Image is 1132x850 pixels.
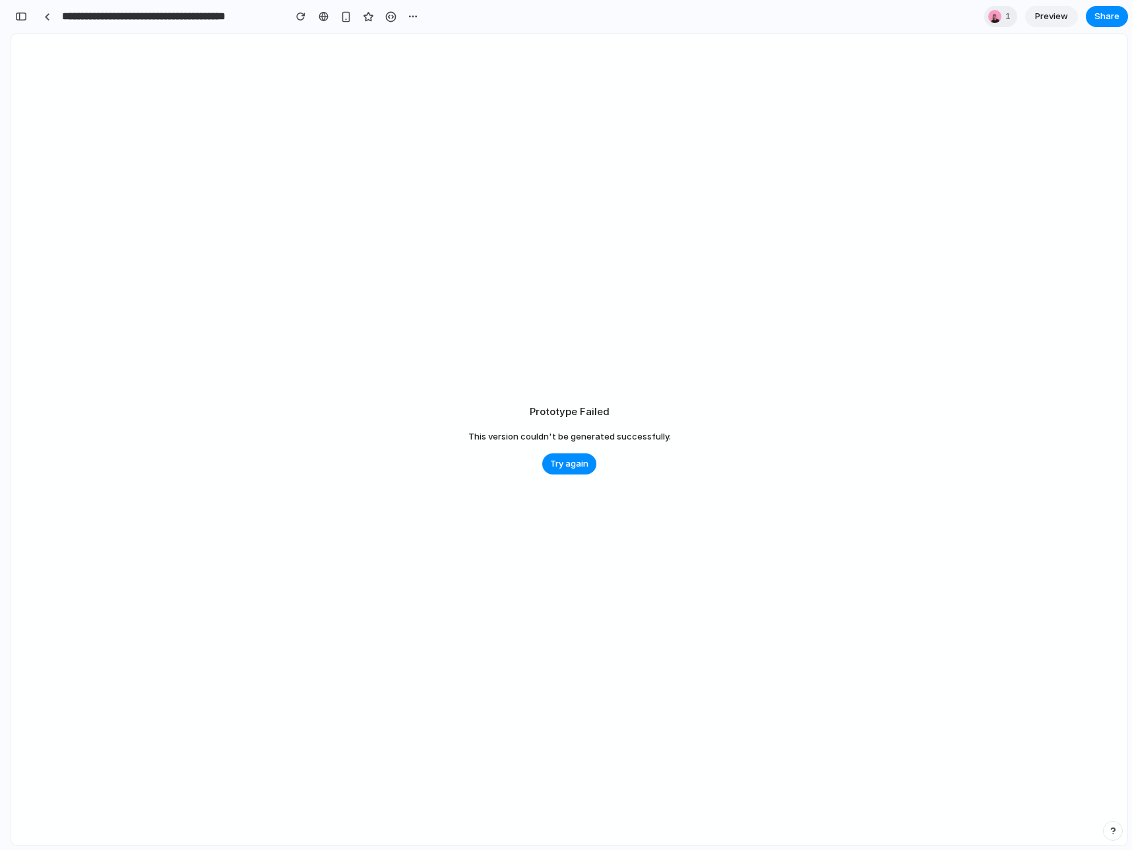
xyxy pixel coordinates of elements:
a: Preview [1025,6,1078,27]
span: Share [1094,10,1119,23]
span: Try again [550,457,588,471]
button: Share [1086,6,1128,27]
button: Try again [542,453,596,474]
div: 1 [984,6,1017,27]
span: Preview [1035,10,1068,23]
h2: Prototype Failed [530,405,610,420]
span: This version couldn't be generated successfully. [468,430,671,443]
span: 1 [1005,10,1015,23]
